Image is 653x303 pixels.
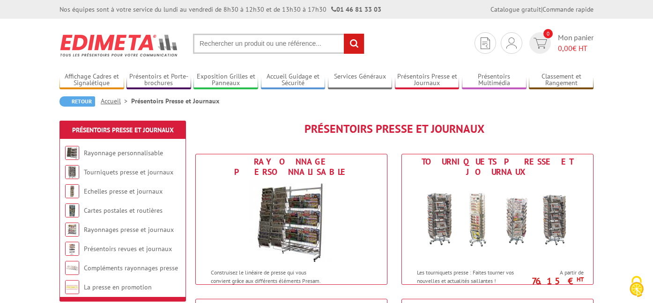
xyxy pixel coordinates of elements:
[577,275,584,283] sup: HT
[59,28,179,63] img: Edimeta
[558,43,594,54] span: € HT
[193,34,364,54] input: Rechercher un produit ou une référence...
[65,203,79,217] img: Cartes postales et routières
[84,206,163,215] a: Cartes postales et routières
[490,5,541,14] a: Catalogue gratuit
[395,72,460,88] a: Présentoirs Presse et Journaux
[65,184,79,198] img: Echelles presse et journaux
[131,96,219,106] li: Présentoirs Presse et Journaux
[101,97,131,105] a: Accueil
[529,72,594,88] a: Classement et Rangement
[534,38,547,49] img: devis rapide
[84,187,163,195] a: Echelles presse et journaux
[195,154,387,285] a: Rayonnage personnalisable Rayonnage personnalisable Construisez le linéaire de presse qui vous co...
[527,32,594,54] a: devis rapide 0 Mon panier 0,00€ HT
[59,5,381,14] div: Nos équipes sont à votre service du lundi au vendredi de 8h30 à 12h30 et de 13h30 à 17h30
[536,269,584,276] span: A partir de
[59,96,95,107] a: Retour
[344,34,364,54] input: rechercher
[198,157,385,177] div: Rayonnage personnalisable
[417,268,533,284] p: Les tourniquets presse : Faites tourner vos nouvelles et actualités saillantes !
[558,43,572,53] span: 0,00
[462,72,527,88] a: Présentoirs Multimédia
[72,126,174,134] a: Présentoirs Presse et Journaux
[126,72,191,88] a: Présentoirs et Porte-brochures
[261,72,326,88] a: Accueil Guidage et Sécurité
[481,37,490,49] img: devis rapide
[542,5,594,14] a: Commande rapide
[328,72,393,88] a: Services Généraux
[84,225,174,234] a: Rayonnages presse et journaux
[411,180,584,264] img: Tourniquets presse et journaux
[211,268,327,284] p: Construisez le linéaire de presse qui vous convient grâce aux différents éléments Presam.
[59,72,124,88] a: Affichage Cadres et Signalétique
[620,271,653,303] button: Cookies (fenêtre modale)
[490,5,594,14] div: |
[558,32,594,54] span: Mon panier
[249,180,334,264] img: Rayonnage personnalisable
[84,168,173,176] a: Tourniquets presse et journaux
[331,5,381,14] strong: 01 46 81 33 03
[543,29,553,38] span: 0
[195,123,594,135] h1: Présentoirs Presse et Journaux
[401,154,594,285] a: Tourniquets presse et journaux Tourniquets presse et journaux Les tourniquets presse : Faites tou...
[84,149,163,157] a: Rayonnage personnalisable
[625,275,648,298] img: Cookies (fenêtre modale)
[65,165,79,179] img: Tourniquets presse et journaux
[65,223,79,237] img: Rayonnages presse et journaux
[404,157,591,177] div: Tourniquets presse et journaux
[531,278,584,284] p: 76.15 €
[193,72,258,88] a: Exposition Grilles et Panneaux
[506,37,517,49] img: devis rapide
[65,146,79,160] img: Rayonnage personnalisable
